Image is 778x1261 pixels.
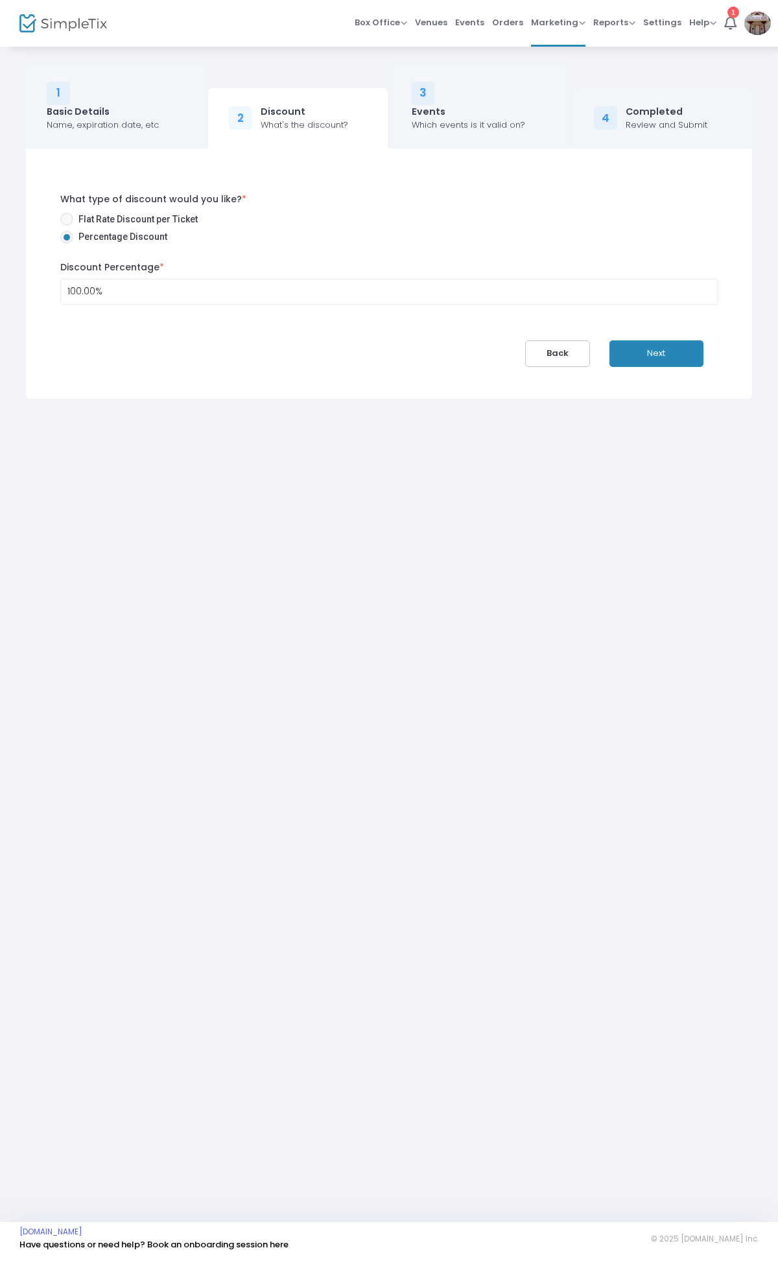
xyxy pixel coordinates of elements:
div: Which events is it valid on? [412,119,525,132]
span: Events [455,6,484,39]
div: What's the discount? [261,119,348,132]
span: Marketing [531,16,585,29]
div: 4 [594,106,617,130]
button: Next [609,340,703,367]
span: Percentage Discount [73,230,167,244]
div: Review and Submit [626,119,707,132]
div: 3 [412,82,435,105]
div: Basic Details [47,105,159,119]
span: Box Office [355,16,407,29]
div: Name, expiration date, etc [47,119,159,132]
span: Orders [492,6,523,39]
div: 1 [727,6,739,18]
label: Discount Percentage [60,261,164,274]
button: Back [525,340,590,367]
div: 2 [229,106,252,130]
label: What type of discount would you like? [60,193,246,206]
div: Events [412,105,525,119]
span: Help [689,16,716,29]
div: Completed [626,105,707,119]
a: Have questions or need help? Book an onboarding session here [19,1238,289,1251]
span: Settings [643,6,681,39]
div: Discount [261,105,348,119]
div: 1 [47,82,70,105]
span: Reports [593,16,635,29]
a: [DOMAIN_NAME] [19,1227,82,1237]
span: Venues [415,6,447,39]
span: Flat Rate Discount per Ticket [73,213,198,226]
span: © 2025 [DOMAIN_NAME] Inc. [651,1234,759,1244]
